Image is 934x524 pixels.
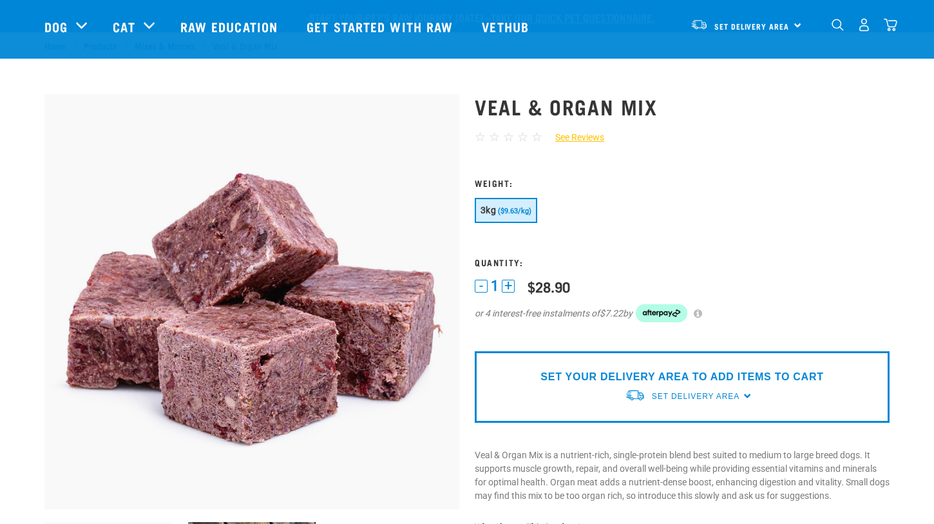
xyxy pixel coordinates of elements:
h3: Weight: [475,178,890,188]
div: or 4 interest-free instalments of by [475,304,890,322]
img: Afterpay [636,304,687,322]
button: + [502,280,515,293]
span: $7.22 [600,307,623,320]
img: 1158 Veal Organ Mix 01 [44,94,459,509]
p: Veal & Organ Mix is a nutrient-rich, single-protein blend best suited to medium to large breed do... [475,449,890,503]
h1: Veal & Organ Mix [475,95,890,118]
img: home-icon@2x.png [884,18,897,32]
button: - [475,280,488,293]
a: Vethub [469,1,545,52]
span: ☆ [503,130,514,144]
div: $28.90 [528,278,570,295]
img: home-icon-1@2x.png [832,19,844,31]
p: SET YOUR DELIVERY AREA TO ADD ITEMS TO CART [540,369,823,385]
img: van-moving.png [691,19,708,30]
img: van-moving.png [625,389,645,402]
span: Set Delivery Area [652,392,739,401]
a: Raw Education [167,1,294,52]
span: ($9.63/kg) [498,207,531,215]
button: 3kg ($9.63/kg) [475,198,537,223]
span: ☆ [517,130,528,144]
span: Set Delivery Area [714,24,789,28]
h3: Quantity: [475,257,890,267]
span: ☆ [475,130,486,144]
a: Cat [113,17,135,36]
span: 3kg [481,205,496,215]
a: Dog [44,17,68,36]
a: See Reviews [542,131,604,144]
a: Get started with Raw [294,1,469,52]
span: 1 [491,279,499,293]
span: ☆ [489,130,500,144]
img: user.png [857,18,871,32]
span: ☆ [531,130,542,144]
